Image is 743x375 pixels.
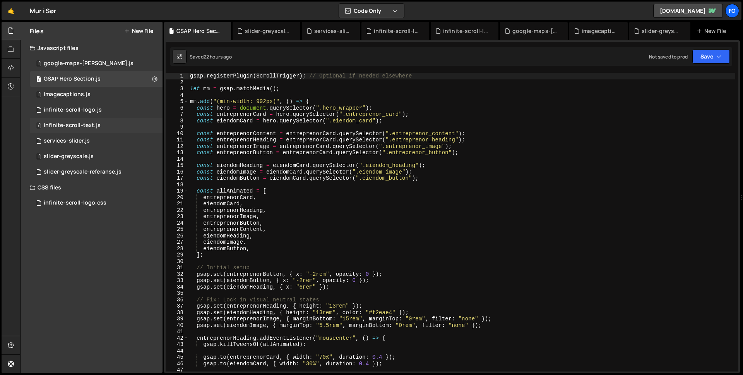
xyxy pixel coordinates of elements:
[166,284,188,291] div: 34
[30,87,163,102] div: 15856/44399.js
[166,277,188,284] div: 33
[30,149,163,164] div: 15856/42354.js
[166,118,188,124] div: 8
[166,150,188,156] div: 13
[166,143,188,150] div: 12
[166,265,188,271] div: 31
[166,79,188,86] div: 2
[44,138,90,144] div: services-slider.js
[166,297,188,303] div: 36
[176,27,222,35] div: GSAP Hero Section.js
[692,50,730,64] button: Save
[166,131,188,137] div: 10
[44,60,134,67] div: google-maps-[PERSON_NAME].js
[166,290,188,297] div: 35
[166,98,188,105] div: 5
[30,6,56,15] div: Mur i Sør
[36,77,41,83] span: 1
[166,226,188,233] div: 25
[124,28,153,34] button: New File
[166,239,188,246] div: 27
[44,91,91,98] div: imagecaptions.js
[30,56,163,71] div: 15856/44408.js
[697,27,729,35] div: New File
[190,53,232,60] div: Saved
[166,303,188,310] div: 37
[36,123,41,129] span: 1
[166,220,188,227] div: 24
[204,53,232,60] div: 22 hours ago
[166,348,188,354] div: 44
[653,4,723,18] a: [DOMAIN_NAME]
[166,354,188,361] div: 45
[166,201,188,207] div: 21
[166,341,188,348] div: 43
[166,271,188,278] div: 32
[166,182,188,188] div: 18
[166,207,188,214] div: 22
[166,335,188,342] div: 42
[166,188,188,194] div: 19
[166,73,188,79] div: 1
[166,246,188,252] div: 28
[166,310,188,316] div: 38
[44,153,94,160] div: slider-greyscale.js
[44,122,101,129] div: infinite-scroll-text.js
[166,213,188,220] div: 23
[44,76,101,83] div: GSAP Hero Section.js
[2,2,21,20] a: 🤙
[21,180,163,195] div: CSS files
[166,169,188,175] div: 16
[166,329,188,335] div: 41
[166,367,188,373] div: 47
[166,194,188,201] div: 20
[30,164,163,180] div: 15856/44486.js
[166,316,188,322] div: 39
[30,195,163,211] div: 15856/44474.css
[166,124,188,131] div: 9
[30,118,163,133] div: 15856/42353.js
[245,27,291,35] div: slider-greyscale-referanse.js
[339,4,404,18] button: Code Only
[44,107,102,114] div: infinite-scroll-logo.js
[166,137,188,143] div: 11
[166,105,188,112] div: 6
[44,200,106,206] div: infinite-scroll-logo.css
[166,111,188,118] div: 7
[30,71,163,87] div: 15856/42251.js
[642,27,681,35] div: slider-greyscale.js
[166,175,188,182] div: 17
[166,162,188,169] div: 15
[166,322,188,329] div: 40
[44,169,122,175] div: slider-greyscale-referanse.js
[725,4,739,18] a: Fo
[21,40,163,56] div: Javascript files
[30,102,163,118] div: 15856/44475.js
[30,133,163,149] div: 15856/42255.js
[166,86,188,92] div: 3
[166,361,188,367] div: 46
[582,27,618,35] div: imagecaptions.js
[166,233,188,239] div: 26
[374,27,420,35] div: infinite-scroll-logo.js
[166,92,188,99] div: 4
[166,258,188,265] div: 30
[649,53,688,60] div: Not saved to prod
[166,156,188,163] div: 14
[314,27,351,35] div: services-slider.js
[512,27,558,35] div: google-maps-[PERSON_NAME].js
[166,252,188,258] div: 29
[30,27,44,35] h2: Files
[443,27,489,35] div: infinite-scroll-logo.css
